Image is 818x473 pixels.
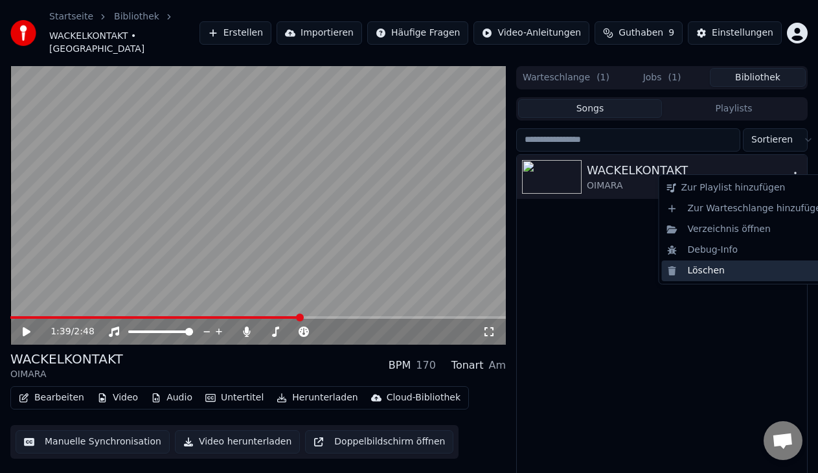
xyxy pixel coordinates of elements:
button: Songs [518,99,662,118]
button: Warteschlange [518,68,614,87]
span: Sortieren [751,133,793,146]
img: youka [10,20,36,46]
span: Guthaben [619,27,663,40]
div: Tonart [451,358,484,373]
nav: breadcrumb [49,10,199,56]
button: Untertitel [200,389,269,407]
span: 9 [668,27,674,40]
button: Audio [146,389,198,407]
div: OIMARA [587,179,789,192]
div: / [51,325,82,338]
button: Herunterladen [271,389,363,407]
a: Bibliothek [114,10,159,23]
a: Startseite [49,10,93,23]
button: Bibliothek [710,68,806,87]
button: Video [92,389,143,407]
button: Jobs [614,68,710,87]
div: OIMARA [10,368,123,381]
button: Einstellungen [688,21,782,45]
button: Bearbeiten [14,389,89,407]
button: Playlists [662,99,806,118]
button: Häufige Fragen [367,21,469,45]
button: Guthaben9 [595,21,683,45]
span: WACKELKONTAKT • [GEOGRAPHIC_DATA] [49,30,199,56]
button: Doppelbildschirm öffnen [305,430,453,454]
button: Video-Anleitungen [473,21,589,45]
span: 1:39 [51,325,71,338]
button: Erstellen [199,21,271,45]
span: ( 1 ) [668,71,681,84]
div: Chat öffnen [764,421,802,460]
button: Video herunterladen [175,430,300,454]
span: ( 1 ) [596,71,609,84]
div: BPM [389,358,411,373]
div: Cloud-Bibliothek [387,391,460,404]
div: Am [488,358,506,373]
button: Manuelle Synchronisation [16,430,170,454]
div: 170 [416,358,436,373]
div: WACKELKONTAKT [10,350,123,368]
span: 2:48 [74,325,94,338]
div: WACKELKONTAKT [587,161,789,179]
div: Einstellungen [712,27,773,40]
button: Importieren [277,21,362,45]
